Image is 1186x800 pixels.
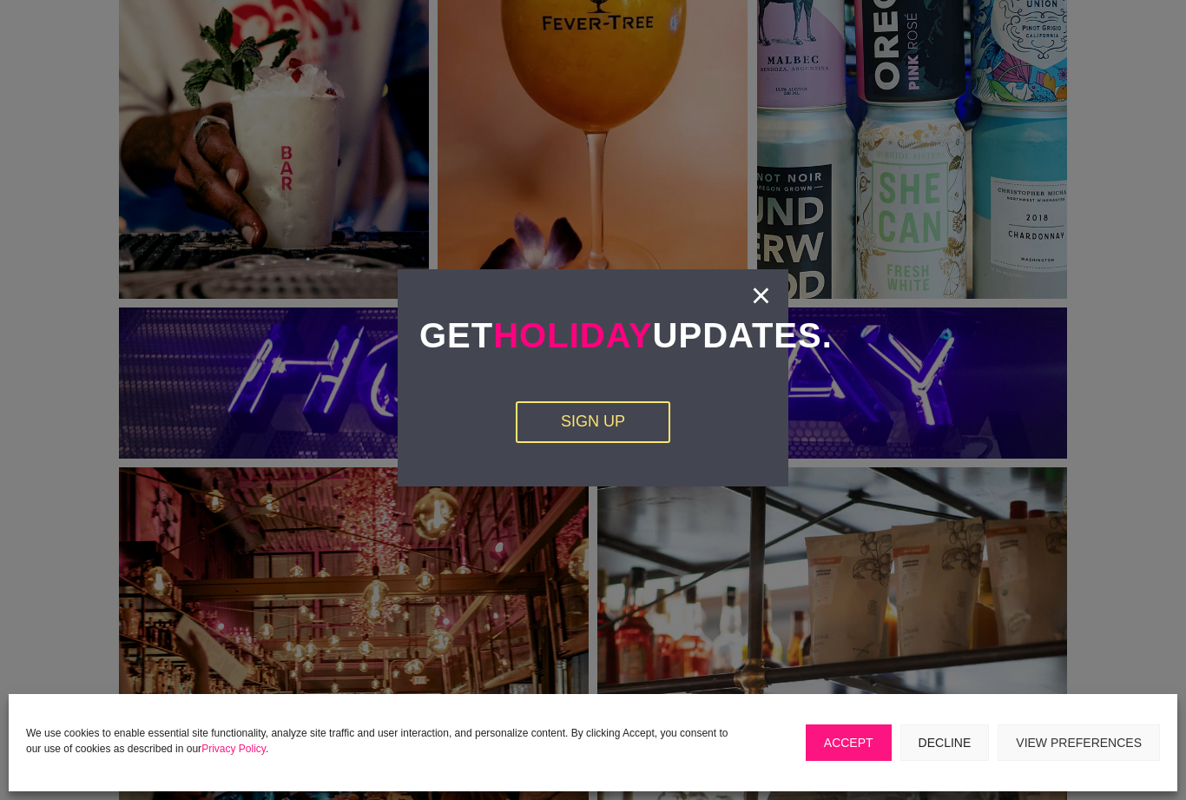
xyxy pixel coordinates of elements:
button: Accept [806,724,892,761]
span: Holiday [493,316,652,354]
button: Decline [900,724,990,761]
a: Sign Up [516,401,670,443]
p: We use cookies to enable essential site functionality, analyze site traffic and user interaction,... [26,725,745,757]
h2: Get Updates. [419,313,767,367]
a: × [751,287,771,304]
button: View preferences [998,724,1160,761]
a: Privacy Policy [201,743,266,755]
